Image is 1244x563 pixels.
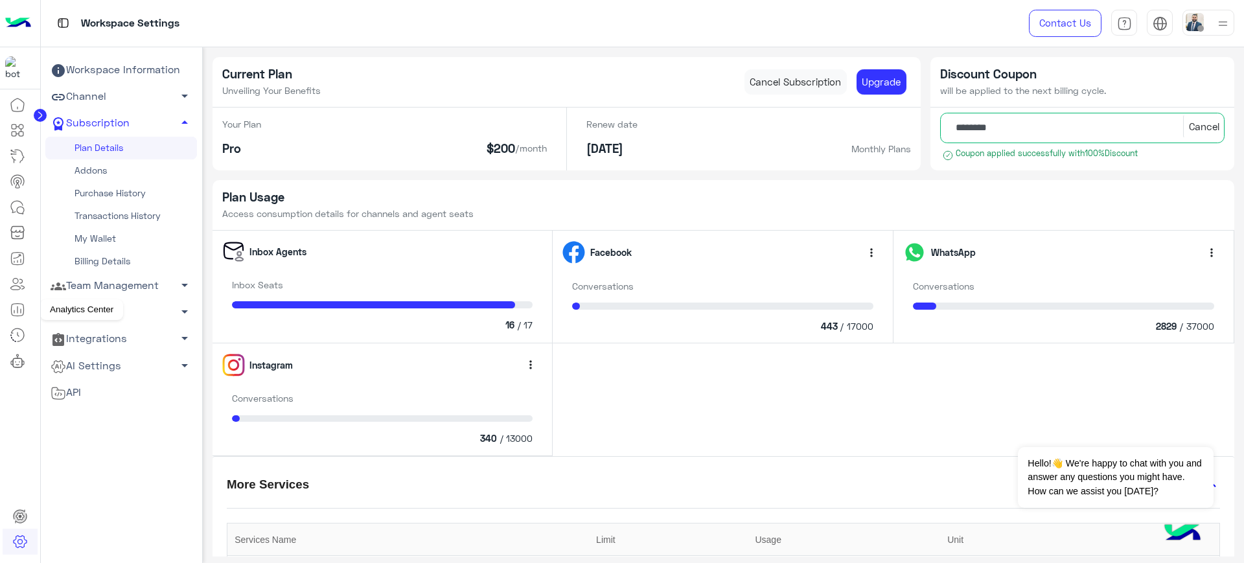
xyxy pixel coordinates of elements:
[227,523,589,556] th: Services Name
[586,141,638,156] h5: [DATE]
[1186,13,1204,31] img: userImage
[222,472,314,497] h5: More Services
[931,246,976,259] span: WhatsApp
[1117,16,1132,31] img: tab
[232,391,533,405] p: Conversations
[232,278,533,292] p: Inbox Seats
[177,304,192,319] span: arrow_drop_down
[222,208,474,219] span: Access consumption details for channels and agent seats
[865,246,878,259] span: more_vert
[572,279,873,293] p: Conversations
[562,241,585,264] img: facebook.svg
[45,57,197,84] a: Workspace Information
[222,141,261,156] h5: Pro
[943,150,953,161] img: success
[55,15,71,31] img: tab
[222,67,321,82] h5: Current Plan
[840,319,844,333] span: /
[177,115,192,130] span: arrow_drop_up
[487,141,515,156] h5: $200
[222,240,245,263] img: inboxseats.svg
[505,318,514,332] span: 16
[1029,10,1101,37] a: Contact Us
[1183,115,1225,138] button: Cancel
[851,142,911,161] span: Monthly Plans
[1205,246,1218,259] span: more_vert
[940,67,1225,82] h5: Discount Coupon
[213,466,1235,508] mat-expansion-panel-header: More Services
[586,117,638,131] p: Renew date
[177,358,192,373] span: arrow_drop_down
[903,241,926,264] img: whatsapp.svg
[177,277,192,293] span: arrow_drop_down
[45,205,197,227] a: Transactions History
[222,117,261,131] p: Your Plan
[1111,10,1137,37] a: tab
[45,137,197,159] a: Plan Details
[1153,16,1168,31] img: tab
[748,523,940,556] th: Usage
[1160,511,1205,557] img: hulul-logo.png
[515,141,547,161] span: /month
[1215,16,1231,32] img: profile
[45,84,197,110] a: Channel
[45,182,197,205] a: Purchase History
[45,379,197,406] a: API
[222,190,1225,205] h5: Plan Usage
[518,353,542,377] button: more_vert
[249,358,293,372] span: Instagram
[500,431,504,445] span: /
[45,159,197,182] a: Addons
[1156,319,1177,333] span: 2829
[940,523,1219,556] th: Unit
[744,69,847,95] a: Cancel Subscription
[1200,240,1224,264] button: more_vert
[940,148,1225,163] small: Coupon applied successfully with 100% Discount
[177,330,192,346] span: arrow_drop_down
[5,10,31,37] img: Logo
[857,69,906,95] a: Upgrade
[590,246,632,259] span: Facebook
[45,227,197,250] a: My Wallet
[45,352,197,379] a: AI Settings
[45,250,197,273] a: Billing Details
[45,326,197,352] a: Integrations
[913,279,1214,293] p: Conversations
[222,85,321,96] span: Unveiling Your Benefits
[859,240,883,264] button: more_vert
[222,354,245,376] img: instagram.svg
[45,110,197,137] a: Subscription
[524,318,533,332] span: 17
[847,319,873,333] span: 17000
[1179,319,1184,333] span: /
[480,431,497,445] span: 340
[940,85,1106,96] span: will be applied to the next billing cycle.
[1186,319,1214,333] span: 37000
[45,273,197,299] a: Team Management
[517,318,522,332] span: /
[249,245,306,259] span: Inbox Agents
[589,523,748,556] th: Limit
[5,56,29,80] img: 1403182699927242
[40,299,123,320] div: Analytics Center
[524,358,537,371] span: more_vert
[81,15,179,32] p: Workspace Settings
[177,88,192,104] span: arrow_drop_down
[51,384,81,401] span: API
[1018,447,1213,508] span: Hello!👋 We're happy to chat with you and answer any questions you might have. How can we assist y...
[821,319,838,333] span: 443
[506,431,533,445] span: 13000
